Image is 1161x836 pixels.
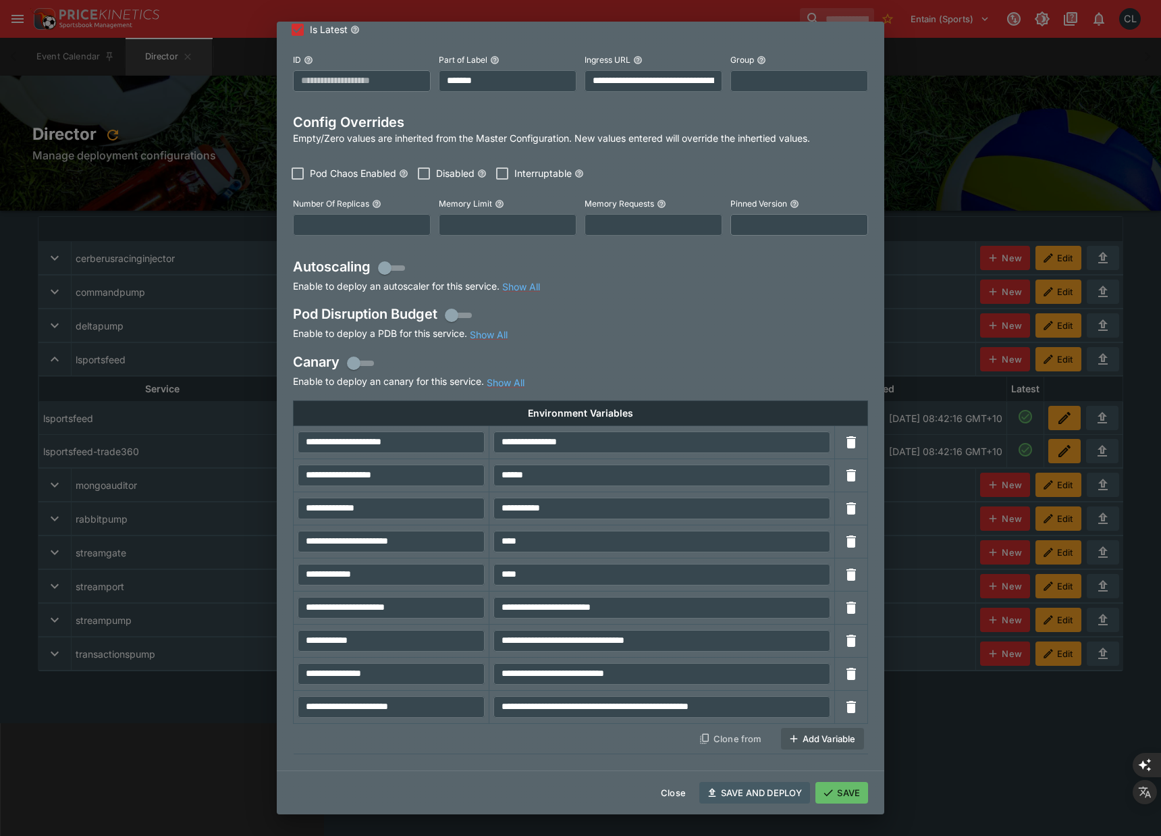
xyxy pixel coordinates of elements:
p: Pod Chaos Enabled [310,167,396,179]
h4: Pod Disruption Budget [293,305,508,326]
th: Environment Variables [294,400,868,425]
button: Interruptable [574,169,584,178]
button: Close [653,782,694,804]
p: Memory Limit [439,198,492,209]
p: Enable to deploy an autoscaler for this service. [293,279,540,294]
button: Part of Label [490,55,500,65]
button: Is Latest [350,25,360,34]
button: SAVE [815,782,868,804]
p: Memory Requests [585,198,654,209]
button: Disabled [477,169,487,178]
p: Disabled [436,167,475,179]
button: Add Variable [781,728,864,750]
p: Pinned Version [730,198,787,209]
button: Number Of Replicas [372,199,381,209]
button: Pinned Version [790,199,799,209]
h4: Canary [293,352,524,374]
p: Number Of Replicas [293,198,369,209]
button: SAVE AND DEPLOY [699,782,810,804]
p: Interruptable [514,167,572,179]
button: ID [304,55,313,65]
p: Enable to deploy an canary for this service. [293,374,524,390]
p: Group [730,54,754,66]
p: Part of Label [439,54,487,66]
button: Clone from [692,728,770,750]
p: Is Latest [310,24,348,35]
p: ID [293,54,301,66]
button: Memory Requests [657,199,666,209]
button: Memory Limit [495,199,504,209]
p: Ingress URL [585,54,630,66]
button: Show All [470,328,508,342]
p: Enable to deploy a PDB for this service. [293,326,508,342]
h4: Config Overrides [293,113,868,131]
button: Ingress URL [633,55,643,65]
button: Group [757,55,766,65]
h4: Autoscaling [293,257,540,279]
button: Pod Chaos Enabled [399,169,408,178]
button: Show All [487,375,524,390]
button: Show All [502,280,540,294]
p: Empty/Zero values are inherited from the Master Configuration. New values entered will override t... [293,131,868,145]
